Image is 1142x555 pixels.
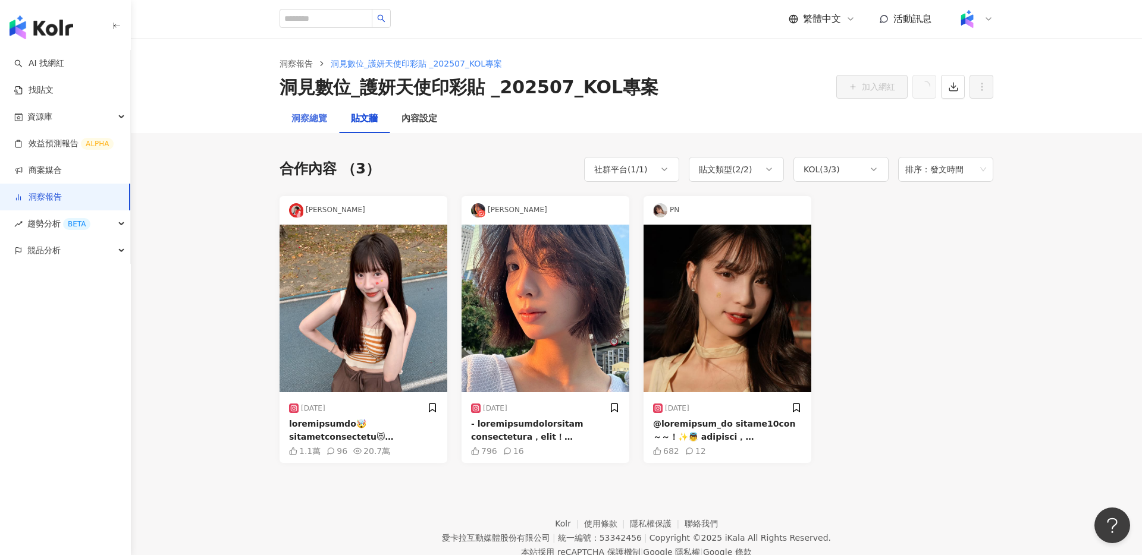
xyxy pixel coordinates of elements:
a: 找貼文 [14,84,54,96]
img: logo [10,15,73,39]
iframe: Help Scout Beacon - Open [1094,507,1130,543]
span: rise [14,220,23,228]
div: BETA [63,218,90,230]
a: iKala [725,533,745,543]
img: Kolr%20app%20icon%20%281%29.png [956,8,978,30]
div: Copyright © 2025 All Rights Reserved. [650,533,831,543]
a: 隱私權保護 [630,519,685,528]
div: 96 [327,446,347,456]
div: [DATE] [289,403,325,413]
div: 洞察總覽 [291,112,327,126]
div: 20.7萬 [353,446,390,456]
button: 加入網紅 [836,75,908,99]
div: 1.1萬 [289,446,321,456]
div: 682 [653,446,679,456]
div: 796 [471,446,497,456]
span: | [644,533,647,543]
div: 洞⾒數位_護妍天使印彩貼 _202507_KOL專案 [280,75,658,100]
div: [DATE] [471,403,507,413]
span: 活動訊息 [893,13,931,24]
div: 貼文牆 [351,112,378,126]
a: 洞察報告 [277,57,315,70]
a: 效益預測報告ALPHA [14,138,114,150]
img: KOL Avatar [289,203,303,217]
span: 競品分析 [27,237,61,264]
img: KOL Avatar [653,203,667,217]
div: [PERSON_NAME] [462,196,629,225]
a: Kolr [555,519,583,528]
a: 使用條款 [584,519,630,528]
img: KOL Avatar [471,203,485,217]
span: 排序：發文時間 [905,158,986,181]
div: 合作內容 （3） [280,159,380,179]
span: | [553,533,556,543]
div: 內容設定 [401,112,437,126]
div: 16 [503,446,524,456]
div: 貼文類型 ( 2 / 2 ) [699,162,752,176]
div: - loremipsumdolorsitam consectetura，elit！ （seddoeiusmod） - temp03incidi，utla 9 e dolo5 magnaaliqu... [471,417,620,444]
div: [DATE] [653,403,689,413]
span: search [377,14,385,23]
a: 洞察報告 [14,191,62,203]
div: 愛卡拉互動媒體股份有限公司 [442,533,550,543]
span: 洞⾒數位_護妍天使印彩貼 _202507_KOL專案 [331,59,502,68]
div: 社群平台 ( 1 / 1 ) [594,162,648,176]
div: PN [644,196,811,225]
a: searchAI 找網紅 [14,58,64,70]
span: 資源庫 [27,103,52,130]
img: post-image [462,225,629,392]
span: 繁體中文 [803,12,841,26]
div: @loremipsum_do sitame10con～～！✨👼 adipisci，elitsedd07eiu！ temporinc，utlaboreetdoloremagnaali。 enima... [653,417,802,444]
div: [PERSON_NAME] [280,196,447,225]
img: post-image [644,225,811,392]
a: 聯絡我們 [685,519,718,528]
img: post-image [280,225,447,392]
a: 商案媒合 [14,165,62,176]
div: 統一編號：53342456 [558,533,642,543]
div: 12 [685,446,706,456]
div: KOL ( 3 / 3 ) [804,162,840,176]
span: 趨勢分析 [27,210,90,237]
div: loremipsumdo🤯 sitametconsectetu😻 adipiscingelit seddoei-tempo✨ incididunt～utlaboreetdo🤩 magnaali9... [289,417,438,444]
